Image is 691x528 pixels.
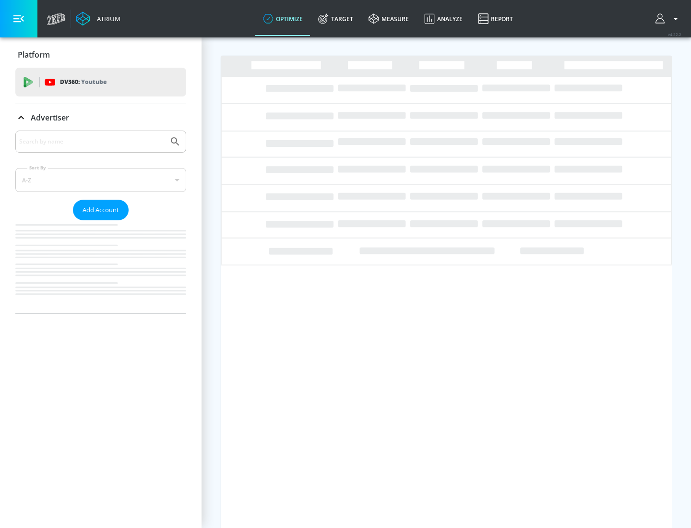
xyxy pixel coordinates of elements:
input: Search by name [19,135,165,148]
p: Youtube [81,77,107,87]
div: DV360: Youtube [15,68,186,96]
span: Add Account [83,204,119,216]
p: DV360: [60,77,107,87]
a: Analyze [417,1,470,36]
a: Atrium [76,12,120,26]
div: Advertiser [15,131,186,313]
a: measure [361,1,417,36]
div: Platform [15,41,186,68]
label: Sort By [27,165,48,171]
div: Atrium [93,14,120,23]
div: Advertiser [15,104,186,131]
div: A-Z [15,168,186,192]
span: v 4.22.2 [668,32,681,37]
a: optimize [255,1,310,36]
button: Add Account [73,200,129,220]
p: Platform [18,49,50,60]
nav: list of Advertiser [15,220,186,313]
a: Target [310,1,361,36]
a: Report [470,1,521,36]
p: Advertiser [31,112,69,123]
